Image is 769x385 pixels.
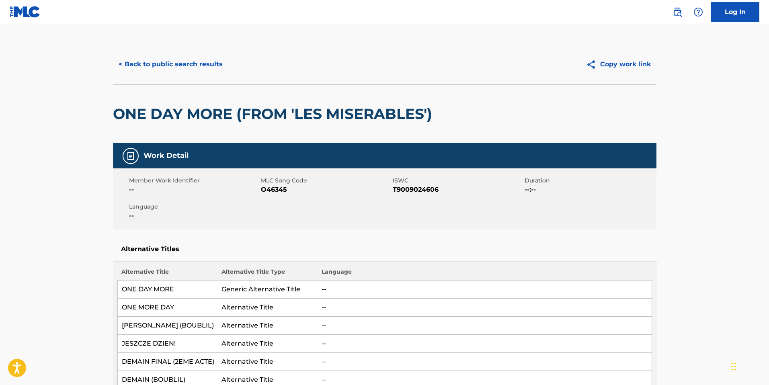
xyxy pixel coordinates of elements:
[318,268,652,281] th: Language
[217,299,318,317] td: Alternative Title
[525,176,654,185] span: Duration
[121,245,648,253] h5: Alternative Titles
[217,335,318,353] td: Alternative Title
[318,281,652,299] td: --
[217,353,318,371] td: Alternative Title
[318,299,652,317] td: --
[117,317,217,335] td: [PERSON_NAME] (BOUBLIL)
[217,317,318,335] td: Alternative Title
[217,281,318,299] td: Generic Alternative Title
[113,105,436,123] h2: ONE DAY MORE (FROM 'LES MISERABLES')
[117,353,217,371] td: DEMAIN FINAL (2EME ACTE)
[144,151,189,160] h5: Work Detail
[129,203,259,211] span: Language
[117,268,217,281] th: Alternative Title
[126,151,135,161] img: Work Detail
[261,185,391,195] span: O46345
[729,346,769,385] iframe: Chat Widget
[693,7,703,17] img: help
[580,54,656,74] button: Copy work link
[217,268,318,281] th: Alternative Title Type
[129,176,259,185] span: Member Work Identifier
[117,281,217,299] td: ONE DAY MORE
[113,54,228,74] button: < Back to public search results
[586,59,600,70] img: Copy work link
[393,185,523,195] span: T9009024606
[318,335,652,353] td: --
[10,6,41,18] img: MLC Logo
[129,185,259,195] span: --
[318,317,652,335] td: --
[731,354,736,379] div: Drag
[690,4,706,20] div: Help
[117,299,217,317] td: ONE MORE DAY
[117,335,217,353] td: JESZCZE DZIEN!
[673,7,682,17] img: search
[318,353,652,371] td: --
[261,176,391,185] span: MLC Song Code
[711,2,759,22] a: Log In
[393,176,523,185] span: ISWC
[129,211,259,221] span: --
[525,185,654,195] span: --:--
[669,4,685,20] a: Public Search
